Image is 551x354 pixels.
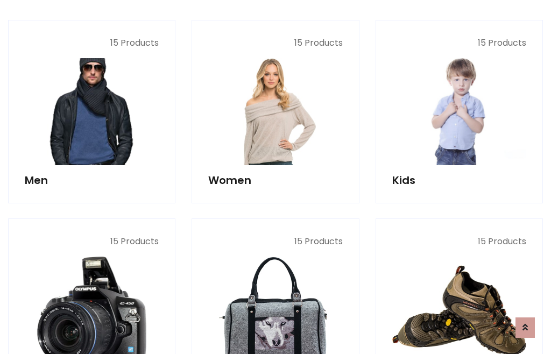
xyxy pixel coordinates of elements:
[392,174,526,187] h5: Kids
[392,235,526,248] p: 15 Products
[208,174,342,187] h5: Women
[25,235,159,248] p: 15 Products
[25,37,159,49] p: 15 Products
[25,174,159,187] h5: Men
[208,235,342,248] p: 15 Products
[392,37,526,49] p: 15 Products
[208,37,342,49] p: 15 Products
